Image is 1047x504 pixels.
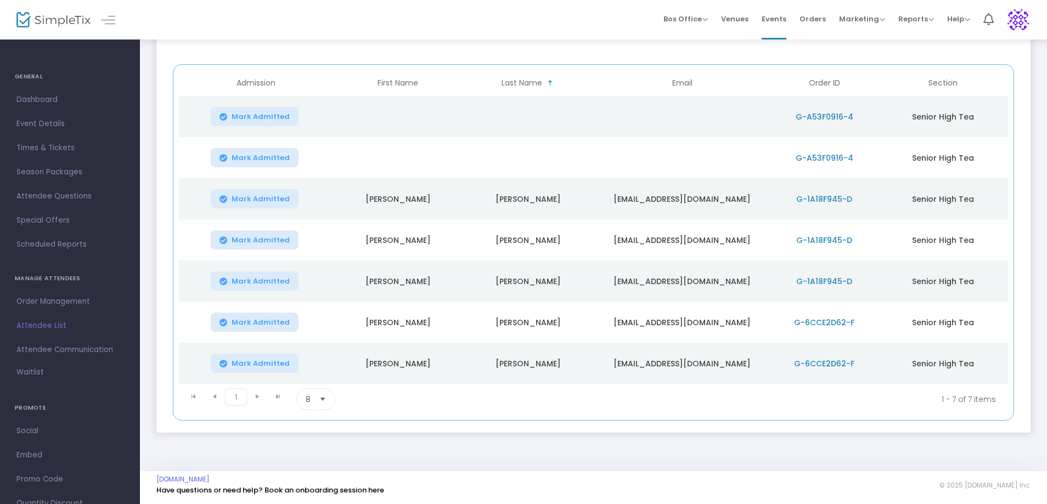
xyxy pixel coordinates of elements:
span: Embed [16,448,123,462]
span: G-6CCE2D62-F [794,358,854,369]
span: Last Name [502,78,542,88]
span: G-A53F0916-4 [796,111,853,122]
span: Mark Admitted [232,195,290,203]
span: Admission [237,78,275,88]
span: Email [672,78,693,88]
span: Help [947,14,970,24]
span: First Name [378,78,418,88]
td: [EMAIL_ADDRESS][DOMAIN_NAME] [593,219,771,261]
span: Scheduled Reports [16,237,123,252]
span: Mark Admitted [232,154,290,162]
button: Mark Admitted [211,148,299,167]
a: [DOMAIN_NAME] [156,475,210,484]
kendo-pager-info: 1 - 7 of 7 items [444,388,996,410]
button: Select [315,389,330,410]
span: Mark Admitted [232,359,290,368]
td: Senior High Tea [877,178,1007,219]
button: Mark Admitted [211,230,299,250]
span: Season Packages [16,165,123,179]
span: Mark Admitted [232,112,290,121]
span: G-1A18F945-D [796,235,852,246]
span: G-1A18F945-D [796,276,852,287]
td: Senior High Tea [877,96,1007,137]
span: Attendee List [16,319,123,333]
button: Mark Admitted [211,271,299,291]
td: Senior High Tea [877,261,1007,302]
span: Box Office [663,14,708,24]
td: [PERSON_NAME] [463,261,593,302]
td: [PERSON_NAME] [333,343,463,384]
span: Order Management [16,295,123,309]
h4: MANAGE ATTENDEES [15,268,125,290]
td: Senior High Tea [877,137,1007,178]
span: Sortable [546,79,555,88]
span: 8 [306,394,311,405]
span: Events [762,5,786,33]
h4: GENERAL [15,66,125,88]
span: Special Offers [16,213,123,228]
td: [PERSON_NAME] [463,343,593,384]
a: Have questions or need help? Book an onboarding session here [156,485,384,495]
span: G-A53F0916-4 [796,152,853,163]
span: Attendee Communication [16,343,123,357]
td: [EMAIL_ADDRESS][DOMAIN_NAME] [593,261,771,302]
span: Attendee Questions [16,189,123,203]
td: [PERSON_NAME] [333,178,463,219]
td: Senior High Tea [877,343,1007,384]
button: Mark Admitted [211,354,299,373]
span: Reports [898,14,934,24]
span: Orders [800,5,826,33]
span: Dashboard [16,93,123,107]
td: [PERSON_NAME] [333,219,463,261]
span: Social [16,424,123,438]
span: Page 1 [225,388,247,406]
td: [EMAIL_ADDRESS][DOMAIN_NAME] [593,178,771,219]
span: © 2025 [DOMAIN_NAME] Inc. [939,481,1031,490]
span: Venues [721,5,748,33]
span: Section [928,78,958,88]
button: Mark Admitted [211,313,299,332]
button: Mark Admitted [211,189,299,208]
span: Event Details [16,117,123,131]
td: Senior High Tea [877,219,1007,261]
span: Mark Admitted [232,236,290,245]
td: [PERSON_NAME] [463,219,593,261]
td: [PERSON_NAME] [463,178,593,219]
span: G-1A18F945-D [796,194,852,205]
span: G-6CCE2D62-F [794,317,854,328]
span: Promo Code [16,472,123,486]
button: Mark Admitted [211,107,299,126]
h4: PROMOTE [15,397,125,419]
td: [EMAIL_ADDRESS][DOMAIN_NAME] [593,343,771,384]
span: Mark Admitted [232,318,290,327]
span: Mark Admitted [232,277,290,286]
td: [PERSON_NAME] [463,302,593,343]
td: [PERSON_NAME] [333,302,463,343]
div: Data table [179,70,1008,384]
span: Marketing [839,14,885,24]
span: Times & Tickets [16,141,123,155]
span: Order ID [809,78,840,88]
span: Waitlist [16,367,44,378]
td: [EMAIL_ADDRESS][DOMAIN_NAME] [593,302,771,343]
td: [PERSON_NAME] [333,261,463,302]
td: Senior High Tea [877,302,1007,343]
